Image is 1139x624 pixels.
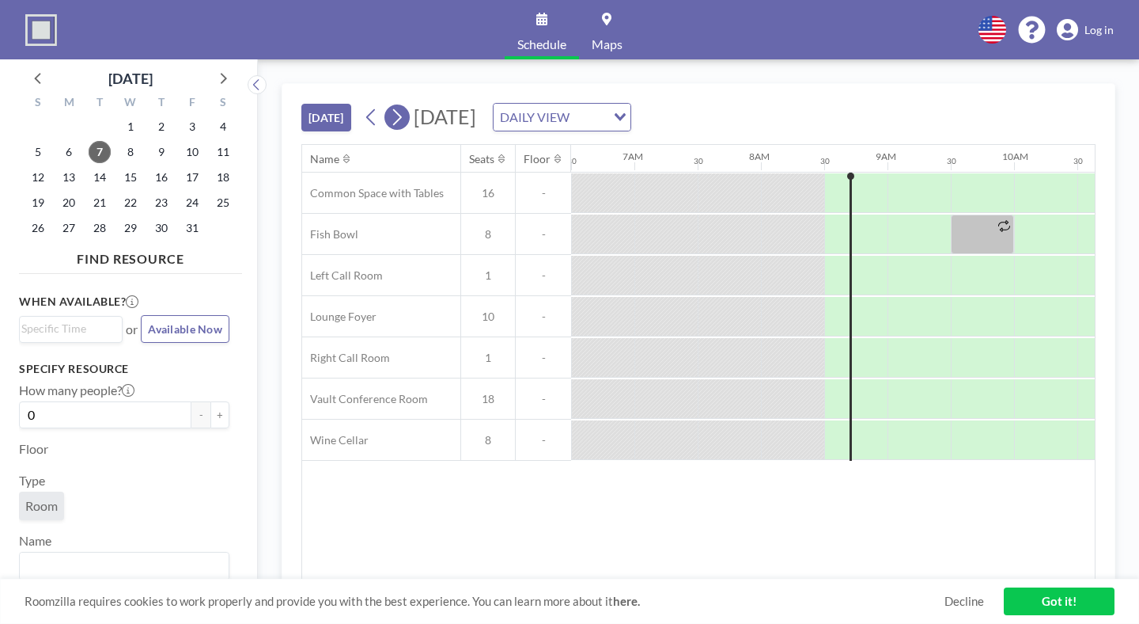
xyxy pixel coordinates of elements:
[749,150,770,162] div: 8AM
[694,156,703,166] div: 30
[58,192,80,214] span: Monday, October 20, 2025
[302,392,428,406] span: Vault Conference Room
[302,268,383,283] span: Left Call Room
[25,14,57,46] img: organization-logo
[461,392,515,406] span: 18
[19,533,51,549] label: Name
[119,217,142,239] span: Wednesday, October 29, 2025
[302,433,369,447] span: Wine Cellar
[119,141,142,163] span: Wednesday, October 8, 2025
[85,93,115,114] div: T
[592,38,622,51] span: Maps
[150,192,172,214] span: Thursday, October 23, 2025
[212,141,234,163] span: Saturday, October 11, 2025
[461,351,515,365] span: 1
[181,217,203,239] span: Friday, October 31, 2025
[21,320,113,337] input: Search for option
[150,141,172,163] span: Thursday, October 9, 2025
[302,227,358,242] span: Fish Bowl
[212,166,234,188] span: Saturday, October 18, 2025
[58,166,80,188] span: Monday, October 13, 2025
[461,227,515,242] span: 8
[613,594,640,608] a: here.
[150,166,172,188] span: Thursday, October 16, 2025
[461,310,515,324] span: 10
[89,166,111,188] span: Tuesday, October 14, 2025
[21,556,220,576] input: Search for option
[23,93,54,114] div: S
[89,192,111,214] span: Tuesday, October 21, 2025
[414,105,476,128] span: [DATE]
[181,141,203,163] span: Friday, October 10, 2025
[119,166,142,188] span: Wednesday, October 15, 2025
[27,166,49,188] span: Sunday, October 12, 2025
[89,217,111,239] span: Tuesday, October 28, 2025
[1084,23,1114,37] span: Log in
[181,192,203,214] span: Friday, October 24, 2025
[524,152,551,166] div: Floor
[19,382,134,398] label: How many people?
[947,156,956,166] div: 30
[876,150,896,162] div: 9AM
[567,156,577,166] div: 30
[207,93,238,114] div: S
[210,401,229,428] button: +
[108,67,153,89] div: [DATE]
[1002,150,1028,162] div: 10AM
[516,351,571,365] span: -
[516,433,571,447] span: -
[517,38,566,51] span: Schedule
[820,156,830,166] div: 30
[150,217,172,239] span: Thursday, October 30, 2025
[1057,19,1114,41] a: Log in
[516,268,571,283] span: -
[115,93,146,114] div: W
[469,152,494,166] div: Seats
[302,310,377,324] span: Lounge Foyer
[461,186,515,200] span: 16
[191,401,210,428] button: -
[176,93,207,114] div: F
[944,594,984,609] a: Decline
[27,192,49,214] span: Sunday, October 19, 2025
[54,93,85,114] div: M
[27,141,49,163] span: Sunday, October 5, 2025
[25,594,944,609] span: Roomzilla requires cookies to work properly and provide you with the best experience. You can lea...
[301,104,351,131] button: [DATE]
[58,217,80,239] span: Monday, October 27, 2025
[516,310,571,324] span: -
[119,116,142,138] span: Wednesday, October 1, 2025
[126,322,138,337] span: or
[212,192,234,214] span: Saturday, October 25, 2025
[310,152,339,166] div: Name
[20,317,122,341] div: Search for option
[497,107,573,127] span: DAILY VIEW
[622,150,643,162] div: 7AM
[181,166,203,188] span: Friday, October 17, 2025
[58,141,80,163] span: Monday, October 6, 2025
[494,104,630,131] div: Search for option
[19,441,48,457] label: Floor
[148,322,222,336] span: Available Now
[1004,588,1114,615] a: Got it!
[27,217,49,239] span: Sunday, October 26, 2025
[302,186,444,200] span: Common Space with Tables
[19,473,45,489] label: Type
[19,245,242,267] h4: FIND RESOURCE
[1073,156,1083,166] div: 30
[119,192,142,214] span: Wednesday, October 22, 2025
[516,392,571,406] span: -
[302,351,390,365] span: Right Call Room
[516,186,571,200] span: -
[461,433,515,447] span: 8
[146,93,176,114] div: T
[181,116,203,138] span: Friday, October 3, 2025
[150,116,172,138] span: Thursday, October 2, 2025
[141,315,229,343] button: Available Now
[574,107,604,127] input: Search for option
[516,227,571,242] span: -
[25,498,58,513] span: Room
[20,553,229,580] div: Search for option
[461,268,515,283] span: 1
[19,362,229,376] h3: Specify resource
